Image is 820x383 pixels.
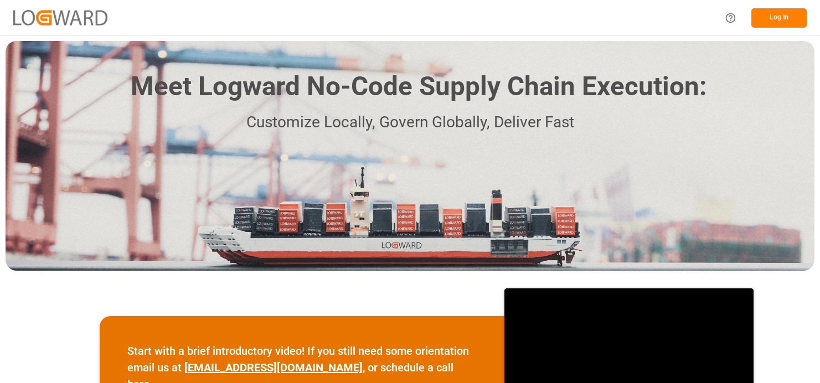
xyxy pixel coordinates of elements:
img: Logward_new_orange.png [13,10,107,25]
a: [EMAIL_ADDRESS][DOMAIN_NAME] [184,361,363,374]
button: Help Center [718,6,743,30]
button: Log In [751,8,807,28]
p: Customize Locally, Govern Globally, Deliver Fast [114,110,706,135]
h1: Meet Logward No-Code Supply Chain Execution: [131,67,706,106]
